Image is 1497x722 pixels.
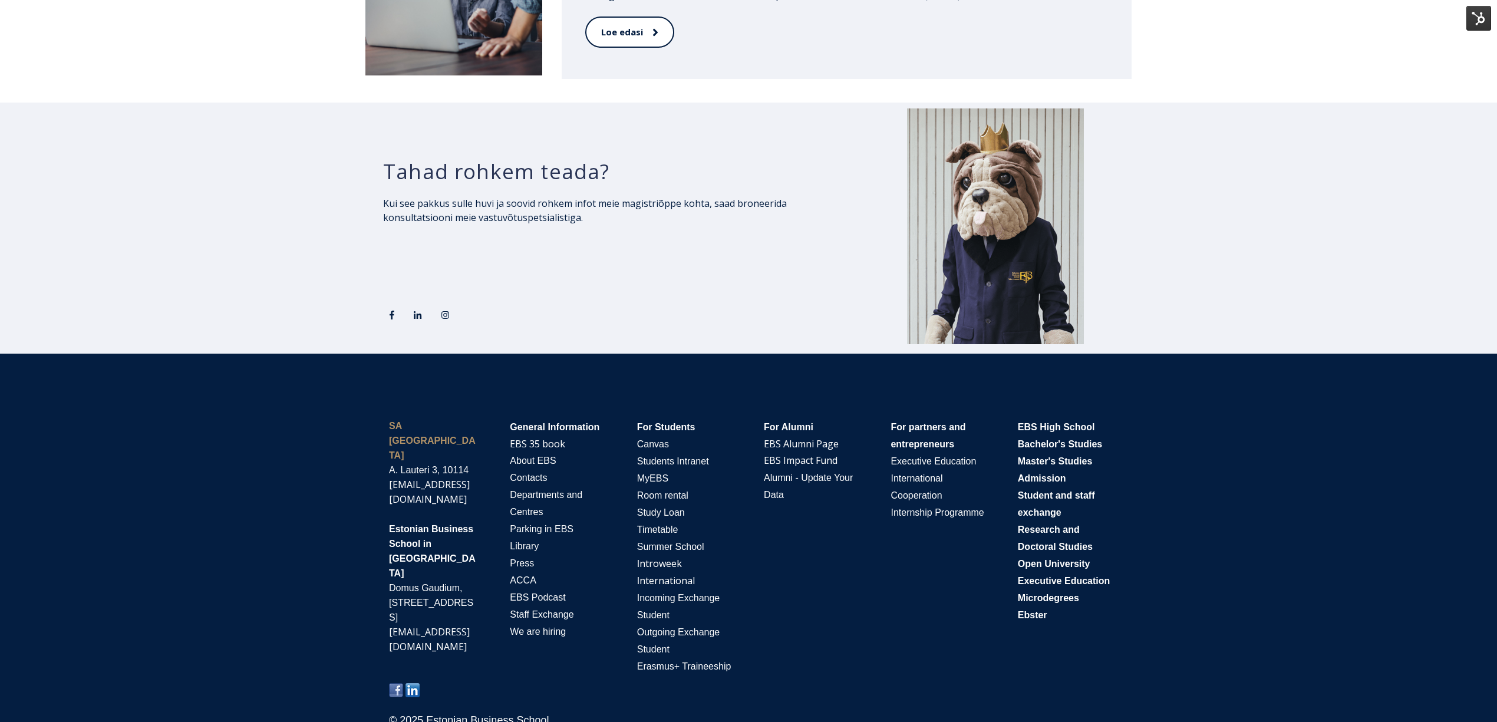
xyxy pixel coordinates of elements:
[637,506,685,519] a: Study Loan
[1018,490,1095,517] span: Student and staff exchange
[510,522,573,535] a: Parking in EBS
[1018,439,1102,449] span: Bachelor's Studies
[510,471,547,484] a: Contacts
[637,540,704,553] a: Summer School
[510,608,573,621] a: Staff Exchange
[637,525,678,535] span: Timetable
[764,471,853,501] a: Alumni - Update Your Data
[510,625,566,638] a: We are hiring
[1018,420,1095,433] a: EBS High School
[637,576,695,586] span: I
[510,473,547,483] span: Contacts
[637,523,678,536] a: Timetable
[510,541,539,551] span: Library
[389,478,470,506] a: [EMAIL_ADDRESS][DOMAIN_NAME]
[1018,489,1095,519] a: Student and staff exchange
[891,506,984,519] a: Internship Programme
[510,539,539,552] a: Library
[510,609,573,619] span: Staff Exchange
[585,17,674,48] a: Loe edasi
[510,573,536,586] a: ACCA
[637,437,669,450] a: Canvas
[637,473,668,483] span: MyEBS
[891,454,976,467] a: Executive Education
[891,472,942,502] a: International Cooperation
[389,524,476,578] span: Estonian Business School in [GEOGRAPHIC_DATA]
[1018,437,1102,450] a: Bachelor's Studies
[510,575,536,585] span: ACCA
[637,454,709,467] a: Students Intranet
[891,422,965,449] span: For partners and entrepreneurs
[1466,6,1491,31] img: HubSpot Tools Menu Toggle
[1018,525,1093,552] span: Research and Doctoral Studies
[1018,559,1090,569] span: Open University
[510,592,565,602] span: EBS Podcast
[1018,593,1079,603] span: Microdegrees
[637,439,669,449] span: Canvas
[383,159,822,184] h3: Tahad rohkem teada?
[1018,591,1079,604] a: Microdegrees
[764,454,837,467] a: EBS Impact Fund
[389,625,470,653] a: [EMAIL_ADDRESS][DOMAIN_NAME]
[891,456,976,466] span: Executive Education
[1018,454,1093,467] a: Master's Studies
[389,421,476,460] strong: SA [GEOGRAPHIC_DATA]
[510,524,573,534] span: Parking in EBS
[637,591,720,621] a: Incoming Exchange Student
[510,490,582,517] span: Departments and Centres
[764,437,839,450] a: EBS Alumni Page
[389,583,473,622] span: Domus Gaudium, [STREET_ADDRESS]
[637,593,720,620] span: Incoming Exchange Student
[1018,523,1093,553] a: Research and Doctoral Studies
[510,591,565,604] a: EBS Podcast
[639,574,695,587] a: nternational
[510,437,565,450] a: EBS 35 book
[637,559,682,569] span: I
[637,627,720,654] span: Outgoing Exchange Student
[637,661,731,671] span: Erasmus+ Traineeship
[891,473,942,500] span: International Cooperation
[1018,422,1095,432] span: EBS High School
[637,507,685,517] span: Study Loan
[389,683,403,697] img: Share on facebook
[1018,472,1066,484] a: Admission
[405,683,420,697] img: Share on linkedin
[510,422,599,432] span: General Information
[637,625,720,655] a: Outgoing Exchange Student
[639,557,682,570] a: ntroweek
[1018,557,1090,570] a: Open University
[764,422,813,432] span: For Alumni
[637,422,695,432] span: For Students
[637,472,668,484] a: MyEBS
[1018,608,1047,621] a: Ebster
[1018,610,1047,620] span: Ebster
[510,556,534,569] a: Press
[510,454,556,467] a: About EBS
[637,542,704,552] span: Summer School
[1018,576,1110,586] span: Executive Education
[637,456,709,466] span: Students Intranet
[907,108,1084,344] img: AR_32689
[510,627,566,637] span: We are hiring
[1018,574,1110,587] a: Executive Education
[1018,456,1093,466] span: Master's Studies
[764,473,853,500] span: Alumni - Update Your Data
[510,456,556,466] span: About EBS
[891,507,984,517] span: Internship Programme
[383,196,822,225] p: Kui see pakkus sulle huvi ja soovid rohkem infot meie magistriõppe kohta, saad broneerida konsult...
[510,558,534,568] span: Press
[637,490,688,500] span: Room rental
[637,660,731,672] a: Erasmus+ Traineeship
[383,239,548,274] iframe: Embedded CTA
[389,465,469,475] span: A. Lauteri 3, 10114
[510,488,582,518] a: Departments and Centres
[1018,473,1066,483] span: Admission
[637,489,688,502] a: Room rental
